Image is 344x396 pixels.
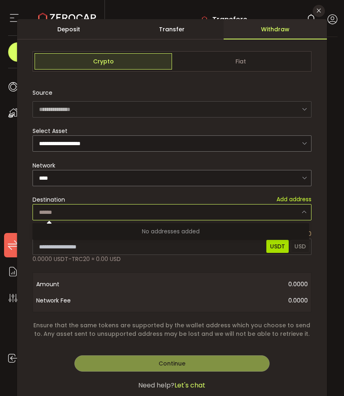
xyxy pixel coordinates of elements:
span: Add address [277,195,311,204]
span: USDT [266,240,289,253]
span: Ensure that the same tokens are supported by the wallet address which you choose to send to. Any ... [33,321,311,338]
div: Withdraw [224,19,327,39]
span: Let's chat [174,381,205,390]
button: Continue [74,355,270,372]
span: Network Fee [36,292,101,309]
span: 0.0000 USDT-TRC20 ≈ 0.00 USD [33,255,121,263]
p: No addresses added [33,223,309,240]
button: Close [313,5,325,17]
span: Need help? [138,381,174,390]
span: Continue [159,359,185,368]
span: 0.0000 [101,276,307,292]
span: 0.0000 [101,292,307,309]
span: Source [33,85,52,101]
div: Transfer [120,19,224,39]
label: Select Asset [33,127,72,135]
div: 聊天小工具 [246,308,344,396]
span: Fiat [172,53,309,70]
span: Destination [33,196,65,204]
span: Amount [36,276,101,292]
div: Deposit [17,19,120,39]
span: Crypto [35,53,172,70]
span: USD [291,240,309,253]
iframe: Chat Widget [246,308,344,396]
label: Network [33,161,60,170]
